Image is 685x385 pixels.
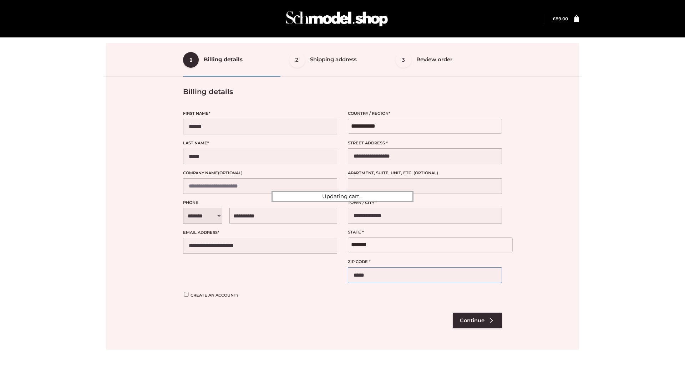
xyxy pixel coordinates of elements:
img: Schmodel Admin 964 [283,5,390,33]
bdi: 89.00 [553,16,568,21]
span: £ [553,16,555,21]
a: £89.00 [553,16,568,21]
div: Updating cart... [272,191,413,202]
